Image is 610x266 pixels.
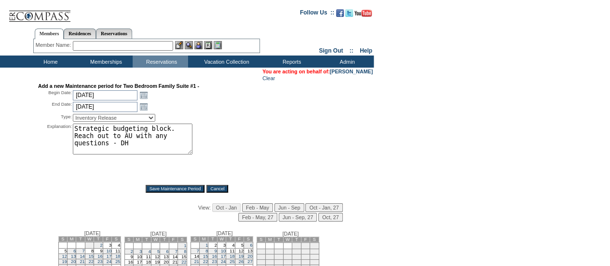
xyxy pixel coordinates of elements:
[138,90,149,100] a: Open the calendar popup.
[169,260,177,265] td: 21
[310,260,319,265] td: 24
[345,9,353,17] img: Follow us on Twitter
[169,237,177,242] td: F
[265,249,274,254] td: 5
[205,243,208,248] a: 1
[235,242,244,249] td: 5
[184,249,186,254] a: 8
[38,83,199,89] strong: Add a new Maintenance period for Two Bedroom Family Suite #1 -
[354,12,372,18] a: Subscribe to our YouTube Channel
[124,237,133,242] td: S
[208,237,217,242] td: T
[301,237,310,242] td: F
[107,254,111,259] a: 17
[226,249,235,254] td: 11
[300,8,334,20] td: Follow Us ::
[274,203,304,212] input: Jun - Sep
[235,249,244,254] td: 12
[257,249,265,254] td: 4
[62,254,67,259] a: 12
[310,237,319,242] td: S
[230,254,234,259] a: 18
[274,260,283,265] td: 20
[235,237,244,242] td: F
[301,249,310,254] td: 9
[112,249,121,254] td: 11
[212,203,241,212] input: Oct - Jan
[115,259,120,264] a: 25
[166,249,168,254] a: 6
[203,254,208,259] a: 15
[38,101,72,112] div: End Date:
[217,230,233,236] span: [DATE]
[82,249,85,253] a: 7
[263,56,318,68] td: Reports
[80,259,84,264] a: 21
[283,237,292,242] td: W
[77,56,133,68] td: Memberships
[257,237,265,242] td: S
[345,12,353,18] a: Follow us on Twitter
[199,237,208,242] td: M
[185,41,193,49] img: View
[151,237,160,242] td: W
[350,47,353,54] span: ::
[244,249,253,254] td: 13
[94,249,103,254] td: 9
[292,243,301,249] td: 1
[146,185,205,193] input: Save Maintenance Period
[190,237,199,242] td: S
[85,249,94,254] td: 8
[197,249,199,253] a: 7
[133,260,142,265] td: 17
[89,259,94,264] a: 22
[203,259,208,264] a: 22
[205,249,208,253] a: 8
[217,237,226,242] td: W
[133,237,142,242] td: M
[262,75,275,81] a: Clear
[279,213,317,222] input: Jun - Sep, 27
[73,249,76,253] a: 6
[204,41,212,49] img: Reservations
[151,254,160,260] td: 12
[354,10,372,17] img: Subscribe to our YouTube Channel
[64,28,96,39] a: Residences
[85,237,94,242] td: W
[58,237,67,242] td: S
[38,90,72,100] div: Begin Date:
[238,213,277,222] input: Feb - May, 27
[35,28,64,39] a: Members
[221,249,226,253] a: 10
[292,249,301,254] td: 8
[301,254,310,260] td: 16
[149,249,151,254] a: 4
[230,259,234,264] a: 25
[62,259,67,264] a: 19
[112,237,121,242] td: S
[142,260,151,265] td: 18
[208,242,217,249] td: 2
[265,254,274,260] td: 12
[115,254,120,259] a: 18
[336,9,344,17] img: Become our fan on Facebook
[212,259,217,264] a: 23
[198,205,211,210] span: View:
[319,47,343,54] a: Sign Out
[262,69,373,74] span: You are acting on behalf of:
[8,2,71,22] img: Compass Home
[274,254,283,260] td: 13
[71,254,76,259] a: 13
[133,56,188,68] td: Reservations
[160,260,169,265] td: 20
[292,254,301,260] td: 15
[292,237,301,242] td: T
[178,237,187,242] td: S
[239,259,244,264] a: 26
[142,254,151,260] td: 11
[247,259,252,264] a: 27
[131,249,133,254] a: 2
[96,28,132,39] a: Reservations
[175,41,183,49] img: b_edit.gif
[214,41,222,49] img: b_calculator.gif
